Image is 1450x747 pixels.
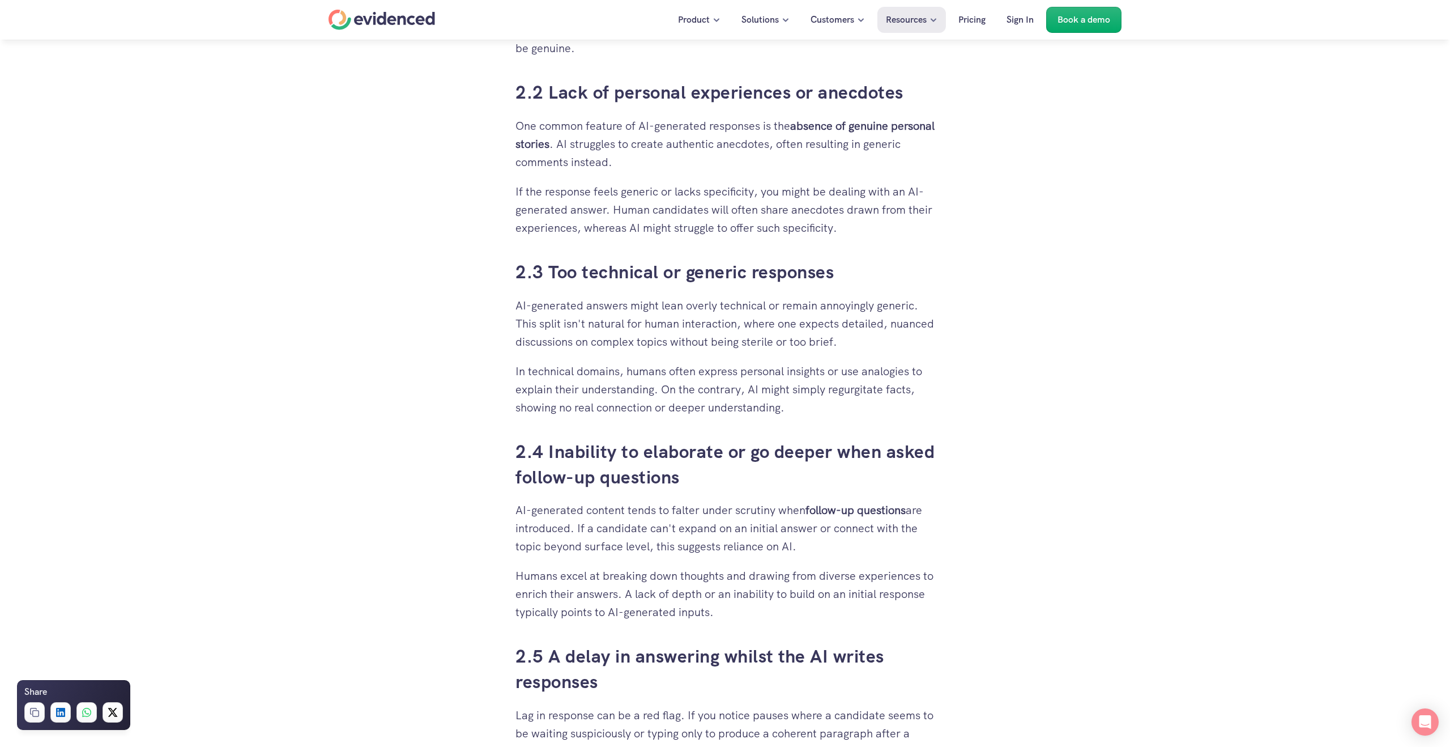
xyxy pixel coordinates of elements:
[515,644,889,694] a: 2.5 A delay in answering whilst the AI writes responses
[329,10,435,30] a: Home
[515,80,903,104] a: 2.2 Lack of personal experiences or anecdotes
[515,567,935,621] p: Humans excel at breaking down thoughts and drawing from diverse experiences to enrich their answe...
[678,12,710,27] p: Product
[515,501,935,555] p: AI-generated content tends to falter under scrutiny when are introduced. If a candidate can't exp...
[515,117,935,171] p: One common feature of AI-generated responses is the . AI struggles to create authentic anecdotes,...
[958,12,986,27] p: Pricing
[886,12,927,27] p: Resources
[811,12,854,27] p: Customers
[515,362,935,417] p: In technical domains, humans often express personal insights or use analogies to explain their un...
[515,260,834,284] a: 2.3 Too technical or generic responses
[1057,12,1110,27] p: Book a demo
[515,296,935,351] p: AI-generated answers might lean overly technical or remain annoyingly generic. This split isn't n...
[24,685,47,699] h6: Share
[805,503,906,517] strong: follow-up questions
[998,7,1042,33] a: Sign In
[515,440,940,489] a: 2.4 Inability to elaborate or go deeper when asked follow-up questions
[1046,7,1121,33] a: Book a demo
[950,7,994,33] a: Pricing
[1007,12,1034,27] p: Sign In
[515,118,937,151] strong: absence of genuine personal stories
[515,182,935,237] p: If the response feels generic or lacks specificity, you might be dealing with an AI-generated ans...
[1411,708,1439,736] div: Open Intercom Messenger
[741,12,779,27] p: Solutions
